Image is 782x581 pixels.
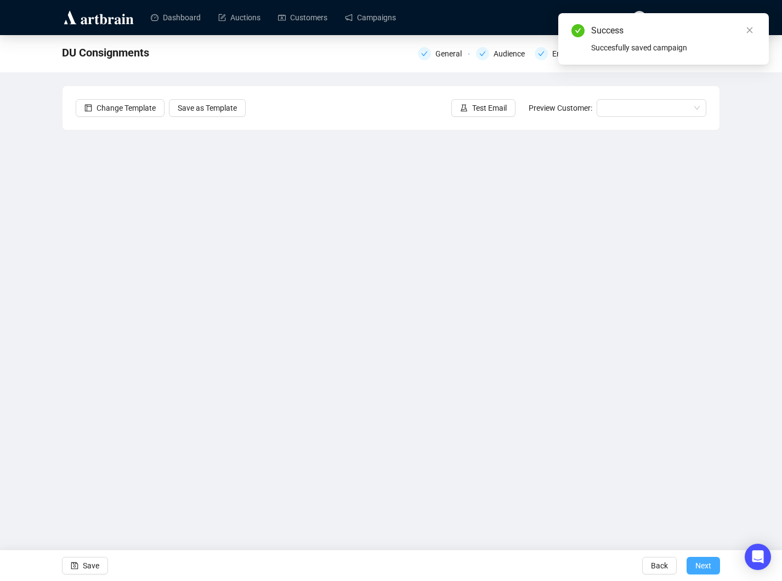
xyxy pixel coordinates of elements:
[529,104,592,112] span: Preview Customer:
[552,47,607,60] div: Email Settings
[421,50,428,57] span: check
[746,26,753,34] span: close
[435,47,468,60] div: General
[460,104,468,112] span: experiment
[479,50,486,57] span: check
[476,47,528,60] div: Audience
[472,102,507,114] span: Test Email
[744,24,756,36] a: Close
[538,50,545,57] span: check
[494,47,531,60] div: Audience
[591,24,756,37] div: Success
[571,24,585,37] span: check-circle
[169,99,246,117] button: Save as Template
[97,102,156,114] span: Change Template
[687,557,720,574] button: Next
[84,104,92,112] span: layout
[178,102,237,114] span: Save as Template
[62,557,108,574] button: Save
[451,99,515,117] button: Test Email
[745,544,771,570] div: Open Intercom Messenger
[591,42,756,54] div: Succesfully saved campaign
[151,3,201,32] a: Dashboard
[635,13,644,22] span: MS
[695,550,711,581] span: Next
[71,562,78,569] span: save
[345,3,396,32] a: Campaigns
[535,47,605,60] div: Email Settings
[218,3,260,32] a: Auctions
[62,9,135,26] img: logo
[76,99,165,117] button: Change Template
[83,550,99,581] span: Save
[278,3,327,32] a: Customers
[418,47,469,60] div: General
[651,550,668,581] span: Back
[642,557,677,574] button: Back
[62,44,149,61] span: DU Consignments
